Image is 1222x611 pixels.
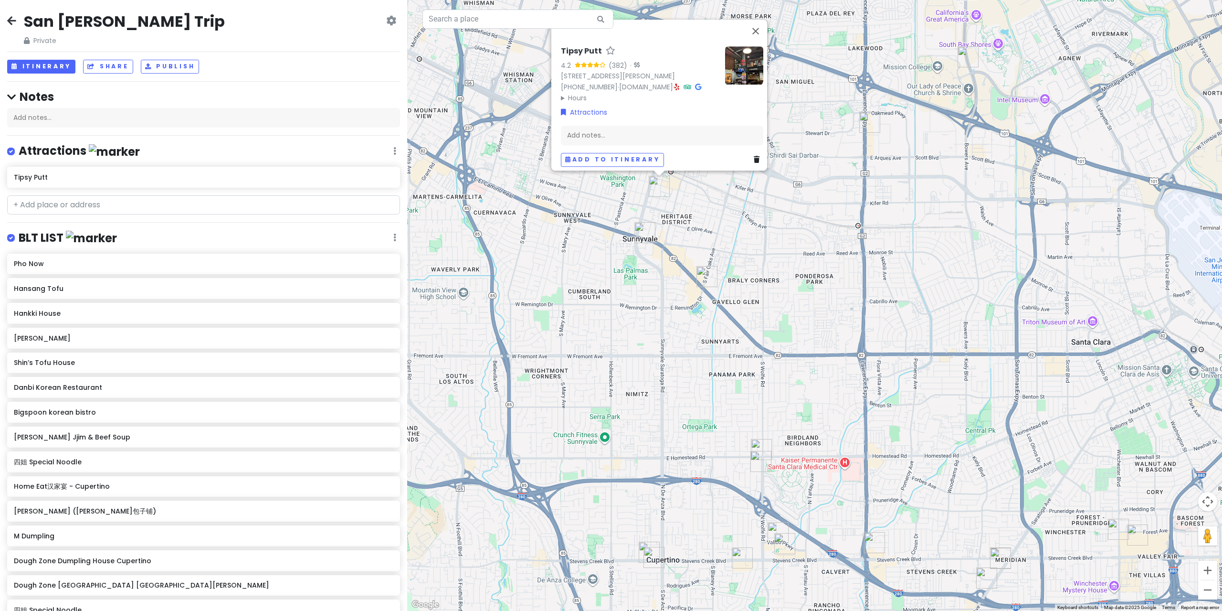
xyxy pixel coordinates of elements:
div: Molly Tea(Sunnyvale) [696,266,717,287]
a: [PHONE_NUMBER] [561,82,618,92]
div: Academic Coffee [1108,519,1129,540]
div: 4.2 [561,60,575,71]
button: Drag Pegman onto the map to open Street View [1198,526,1217,546]
h6: Dough Zone [GEOGRAPHIC_DATA] [GEOGRAPHIC_DATA][PERSON_NAME] [14,581,393,590]
div: Ramen Nagi [1127,525,1148,546]
img: Google [410,599,441,611]
h6: Danbi Korean Restaurant [14,383,393,392]
button: Close [744,20,767,43]
h6: [PERSON_NAME] ([PERSON_NAME]包子铺) [14,507,393,515]
div: Dough Zone Dumpling House Cupertino [768,522,789,543]
a: Open this area in Google Maps (opens a new window) [410,599,441,611]
img: Picture of the place [725,46,763,85]
button: Map camera controls [1198,492,1217,511]
div: Chicha San Chen 吃茶三千 [639,542,660,563]
a: [DOMAIN_NAME] [619,82,673,92]
button: Add to itinerary [561,153,664,167]
a: Star place [606,46,615,56]
h4: BLT LIST [19,230,117,246]
a: Terms (opens in new tab) [1162,605,1175,610]
div: HEYTEA (Sunnyvale) [634,222,655,243]
h4: Attractions [19,143,140,159]
button: Share [83,60,133,74]
div: · [627,61,640,71]
h4: Notes [7,89,400,104]
div: Ramen Hajime [864,532,885,553]
div: HEYTEA (Cupertino) [774,533,795,554]
a: Delete place [754,154,763,165]
h6: Hankki House [14,309,393,318]
div: (382) [609,60,627,71]
h6: Pho Now [14,259,393,268]
h6: Hansang Tofu [14,284,393,293]
summary: Hours [561,93,717,103]
span: Map data ©2025 Google [1104,605,1156,610]
div: Danacious Dumplings (Dana包子铺) [990,548,1011,569]
div: Home Eat汉家宴 - Cupertino [643,547,664,568]
div: Izumi Matcha [732,547,753,568]
div: Tipsy Putt [649,176,670,197]
input: Search a place [422,10,613,29]
h6: [PERSON_NAME] [14,334,393,343]
h6: Bigspoon korean bistro [14,408,393,417]
h6: M Dumpling [14,532,393,540]
button: Itinerary [7,60,75,74]
h6: Shin’s Tofu House [14,358,393,367]
div: HiroNori | Craft Ramen [958,46,979,67]
div: Add notes... [7,108,400,128]
h2: San [PERSON_NAME] Trip [24,11,225,32]
div: · · [561,46,717,103]
button: Keyboard shortcuts [1057,604,1098,611]
a: Report a map error [1181,605,1219,610]
img: marker [89,144,140,159]
h6: [PERSON_NAME] Jjim & Beef Soup [14,433,393,441]
div: 7 Leaves Cafe [990,547,1011,568]
button: Zoom out [1198,580,1217,600]
a: Attractions [561,107,607,118]
span: Private [24,35,225,46]
h6: Tipsy Putt [561,46,602,56]
div: Kumako Den [976,568,997,589]
a: [STREET_ADDRESS][PERSON_NAME] [561,71,675,81]
div: HiroNori Craft Ramen [750,451,771,472]
div: 7 Leaves Cafe [751,439,772,460]
div: 7 Leaves Cafe [859,112,880,133]
h6: 四姐 Special Noodle [14,458,393,466]
i: Tripadvisor [684,84,691,90]
div: Add notes... [561,125,763,145]
button: Zoom in [1198,561,1217,580]
img: marker [66,231,117,246]
button: Publish [141,60,200,74]
input: + Add place or address [7,195,400,214]
h6: Dough Zone Dumpling House Cupertino [14,557,393,565]
h6: Tipsy Putt [14,173,393,182]
i: Google Maps [695,84,701,90]
h6: Home Eat汉家宴 - Cupertino [14,482,393,491]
